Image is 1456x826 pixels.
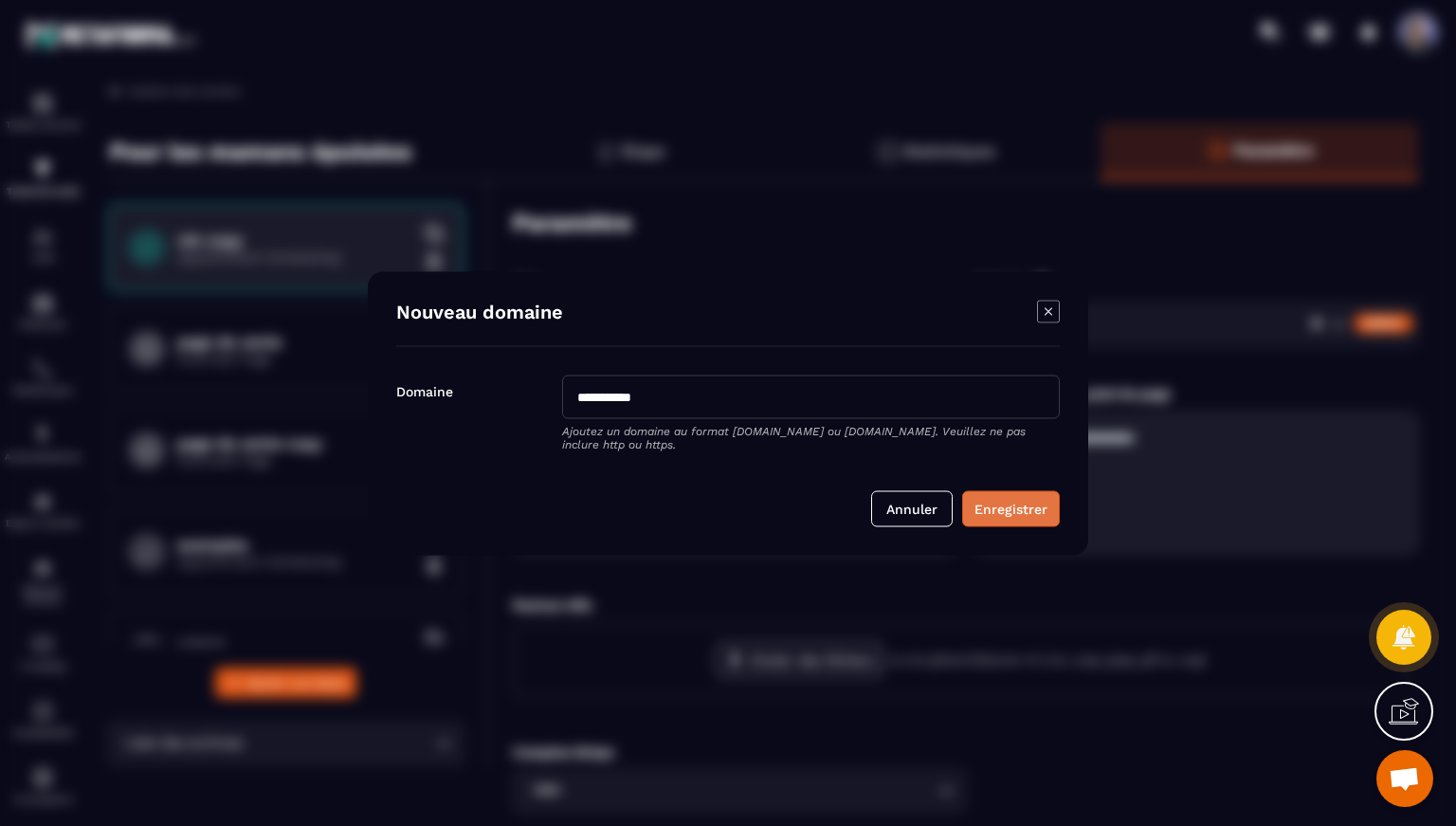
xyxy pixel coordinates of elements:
[562,424,1060,450] p: Ajoutez un domaine au format [DOMAIN_NAME] ou [DOMAIN_NAME]. Veuillez ne pas inclure http ou https.
[396,383,453,398] label: Domaine
[396,300,563,326] h4: Nouveau domaine
[962,490,1060,526] button: Enregistrer
[1376,750,1433,807] a: Ouvrir le chat
[871,490,953,526] button: Annuler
